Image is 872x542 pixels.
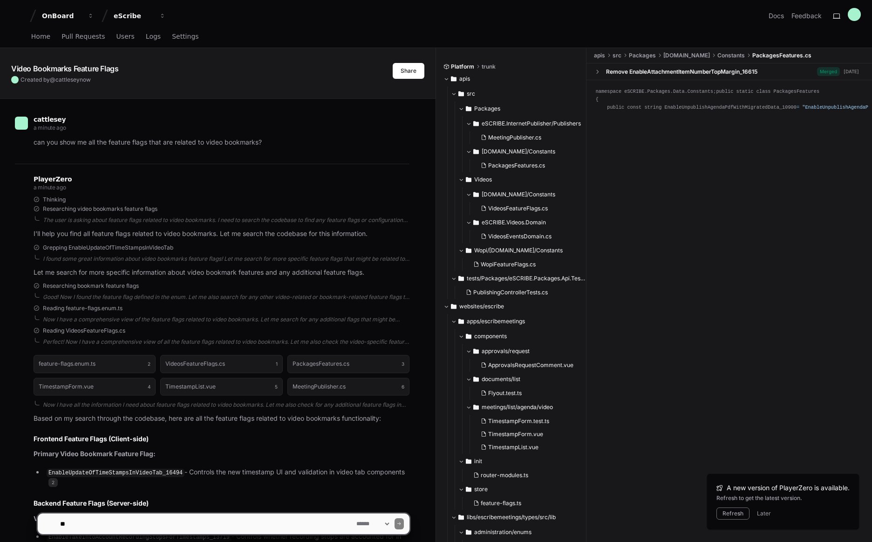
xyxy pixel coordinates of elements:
[20,76,91,83] span: Created by
[393,63,424,79] button: Share
[39,361,95,367] h1: feature-flags.enum.ts
[451,301,456,312] svg: Directory
[34,378,156,396] button: TimestampForm.vue4
[43,305,123,312] span: Reading feature-flags.enum.ts
[458,88,464,99] svg: Directory
[467,90,475,97] span: src
[43,205,157,213] span: Researching video bookmarks feature flags
[596,88,863,111] div: namespace eSCRIBE.Packages.Data.Constants public static class PackagesFeatures { public const str...
[458,454,579,469] button: init
[42,11,82,21] div: OnBoard
[473,146,479,157] svg: Directory
[481,472,528,479] span: router-modules.ts
[165,384,216,389] h1: TimestampList.vue
[752,52,811,59] span: PackagesFeatures.cs
[34,267,409,278] p: Let me search for more specific information about video bookmark features and any additional feat...
[276,360,278,368] span: 1
[44,467,409,488] li: - Controls the new timestamp UI and validation in video tab components
[458,329,579,344] button: components
[717,52,745,59] span: Constants
[613,52,621,59] span: src
[165,361,225,367] h1: VideosFeatureFlags.cs
[287,355,409,373] button: PackagesFeatures.cs3
[769,11,784,21] a: Docs
[43,255,409,263] div: I found some great information about video bookmarks feature flags! Let me search for more specif...
[477,131,581,144] button: MeetingPublisher.cs
[488,361,573,369] span: ApprovalsRequestComment.vue
[55,76,80,83] span: cattlesey
[473,189,479,200] svg: Directory
[43,196,66,203] span: Thinking
[757,510,771,517] button: Later
[80,76,91,83] span: now
[458,273,464,284] svg: Directory
[43,244,173,251] span: Grepping EnableUpdateOfTimeStampsInVideoTab
[110,7,170,24] button: eScribe
[482,63,496,70] span: trunk
[474,247,563,254] span: Wopi/[DOMAIN_NAME]/Constants
[48,478,58,487] span: 2
[38,7,98,24] button: OnBoard
[61,34,105,39] span: Pull Requests
[172,34,198,39] span: Settings
[160,378,282,396] button: TimestampList.vue5
[482,347,530,355] span: approvals/request
[466,484,471,495] svg: Directory
[11,64,118,73] app-text-character-animate: Video Bookmarks Feature Flags
[467,318,525,325] span: apps/escribemeetings
[473,118,479,129] svg: Directory
[402,383,404,390] span: 6
[34,137,409,148] p: can you show me all the feature flags that are related to video bookmarks?
[34,413,409,424] p: Based on my search through the codebase, here are all the feature flags related to video bookmark...
[50,76,55,83] span: @
[466,456,471,467] svg: Directory
[482,148,555,155] span: [DOMAIN_NAME]/Constants
[663,52,710,59] span: [DOMAIN_NAME]
[488,205,548,212] span: VideosFeatureFlags.cs
[466,144,587,159] button: [DOMAIN_NAME]/Constants
[148,383,150,390] span: 4
[146,34,161,39] span: Logs
[716,494,850,502] div: Refresh to get the latest version.
[470,497,574,510] button: feature-flags.ts
[477,159,581,172] button: PackagesFeatures.cs
[275,383,278,390] span: 5
[466,400,579,415] button: meetings/list/agenda/video
[114,11,154,21] div: eScribe
[467,275,587,282] span: tests/Packages/eSCRIBE.Packages.Api.Tests/Controllers
[43,338,409,346] div: Perfect! Now I have a comprehensive view of all the feature flags related to video bookmarks. Let...
[477,359,574,372] button: ApprovalsRequestComment.vue
[474,176,492,183] span: Videos
[61,26,105,48] a: Pull Requests
[443,71,579,86] button: apis
[451,271,587,286] button: tests/Packages/eSCRIBE.Packages.Api.Tests/Controllers
[43,216,409,224] div: The user is asking about feature flags related to video bookmarks. I need to search the codebase ...
[43,293,409,301] div: Good! Now I found the feature flag defined in the enum. Let me also search for any other video-re...
[47,469,184,477] code: EnableUpdateOfTimeStampsInVideoTab_16494
[458,172,587,187] button: Videos
[116,34,135,39] span: Users
[466,215,587,230] button: eSCRIBE.Videos.Domain
[473,402,479,413] svg: Directory
[39,384,94,389] h1: TimestampForm.vue
[470,469,574,482] button: router-modules.ts
[34,355,156,373] button: feature-flags.enum.ts2
[482,375,520,383] span: documents/list
[466,103,471,114] svg: Directory
[844,68,859,75] div: [DATE]
[629,52,656,59] span: Packages
[466,116,587,131] button: eSCRIBE.InternetPublisher/Publishers
[488,389,522,397] span: Flyout.test.ts
[488,162,545,169] span: PackagesFeatures.cs
[488,134,541,141] span: MeetingPublisher.cs
[293,361,349,367] h1: PackagesFeatures.cs
[34,116,66,123] span: cattlesey
[488,444,538,451] span: TimestampList.vue
[43,282,139,290] span: Researching bookmark feature flags
[481,261,536,268] span: WopiFeatureFlags.cs
[43,316,409,323] div: Now I have a comprehensive view of the feature flags related to video bookmarks. Let me search fo...
[477,428,574,441] button: TimestampForm.vue
[477,415,574,428] button: TimestampForm.test.ts
[473,217,479,228] svg: Directory
[458,243,587,258] button: Wopi/[DOMAIN_NAME]/Constants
